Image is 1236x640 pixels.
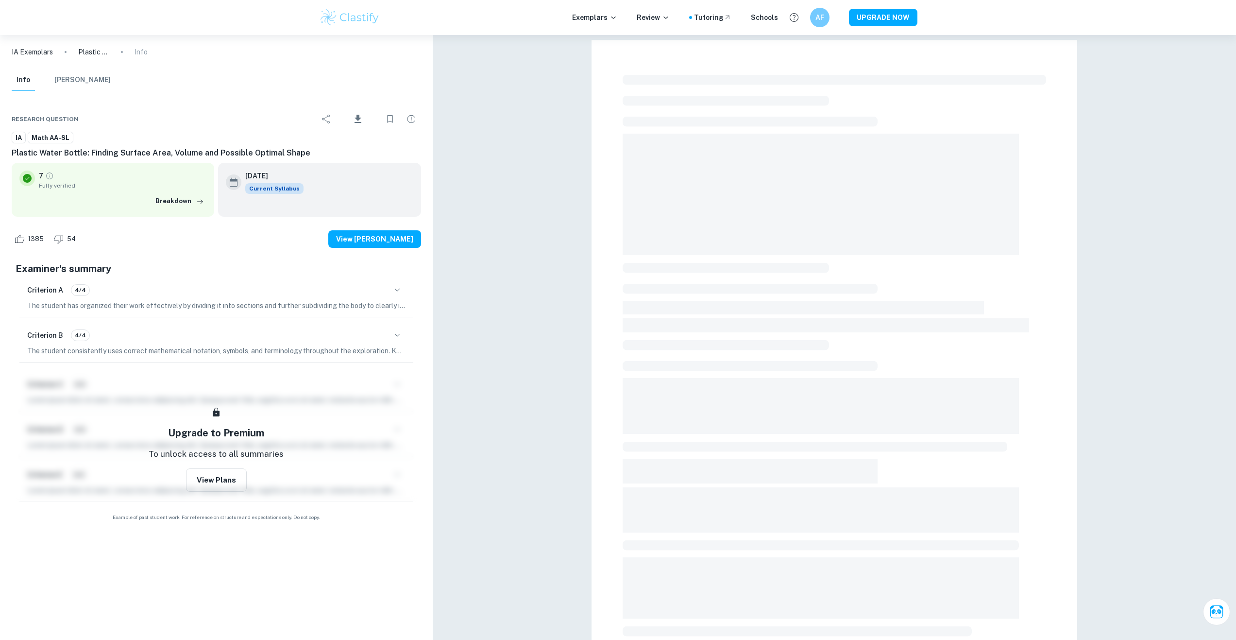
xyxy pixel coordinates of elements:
a: Schools [751,12,778,23]
p: Review [637,12,670,23]
span: 54 [62,234,81,244]
span: 4/4 [71,286,89,294]
button: View Plans [186,468,247,492]
p: The student consistently uses correct mathematical notation, symbols, and terminology throughout ... [27,346,406,356]
button: Help and Feedback [786,9,802,26]
button: UPGRADE NOW [849,9,917,26]
img: Clastify logo [319,8,381,27]
p: Exemplars [572,12,617,23]
span: Example of past student work. For reference on structure and expectations only. Do not copy. [12,514,421,521]
div: Download [338,106,378,132]
span: IA [12,133,25,143]
p: Info [135,47,148,57]
span: Current Syllabus [245,183,304,194]
button: AF [810,8,830,27]
p: The student has organized their work effectively by dividing it into sections and further subdivi... [27,300,406,311]
button: Info [12,69,35,91]
a: Math AA-SL [28,132,73,144]
div: Like [12,231,49,247]
button: Ask Clai [1203,598,1230,625]
p: Plastic Water Bottle: Finding Surface Area, Volume and Possible Optimal Shape [78,47,109,57]
h6: Plastic Water Bottle: Finding Surface Area, Volume and Possible Optimal Shape [12,147,421,159]
h5: Examiner's summary [16,261,417,276]
a: Grade fully verified [45,172,54,180]
div: Bookmark [380,109,400,129]
button: [PERSON_NAME] [54,69,111,91]
a: Tutoring [694,12,731,23]
h6: Criterion B [27,330,63,341]
span: Fully verified [39,181,206,190]
button: View [PERSON_NAME] [328,230,421,248]
h5: Upgrade to Premium [168,426,264,440]
h6: [DATE] [245,171,296,181]
div: Share [317,109,336,129]
div: Report issue [402,109,421,129]
div: This exemplar is based on the current syllabus. Feel free to refer to it for inspiration/ideas wh... [245,183,304,194]
h6: AF [814,12,825,23]
a: IA Exemplars [12,47,53,57]
p: 7 [39,171,43,181]
div: Dislike [51,231,81,247]
span: 4/4 [71,331,89,340]
a: IA [12,132,26,144]
span: 1385 [22,234,49,244]
h6: Criterion A [27,285,63,295]
p: To unlock access to all summaries [149,448,284,461]
span: Research question [12,115,79,123]
button: Breakdown [153,194,206,208]
span: Math AA-SL [28,133,73,143]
